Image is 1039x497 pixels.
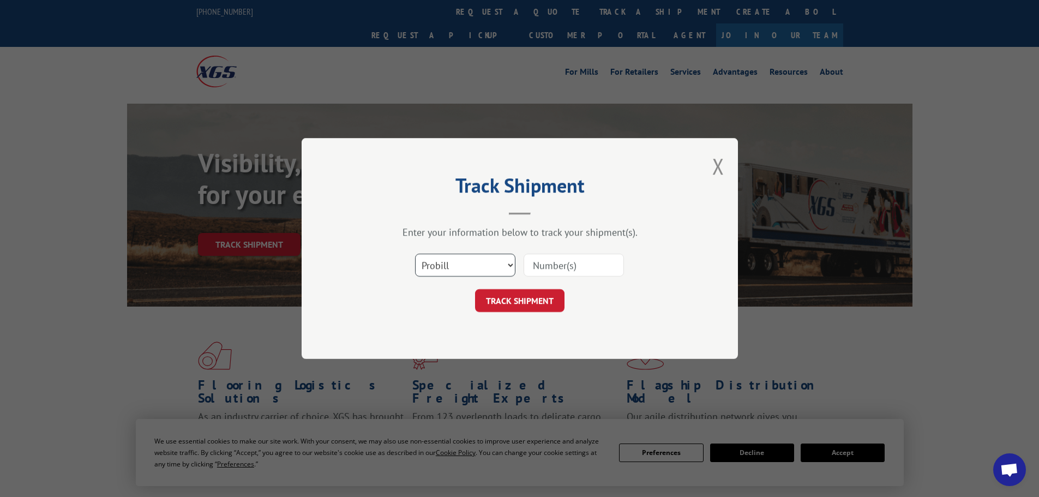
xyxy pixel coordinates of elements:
[475,289,564,312] button: TRACK SHIPMENT
[356,226,683,238] div: Enter your information below to track your shipment(s).
[356,178,683,199] h2: Track Shipment
[712,152,724,181] button: Close modal
[524,254,624,277] input: Number(s)
[993,453,1026,486] div: Open chat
